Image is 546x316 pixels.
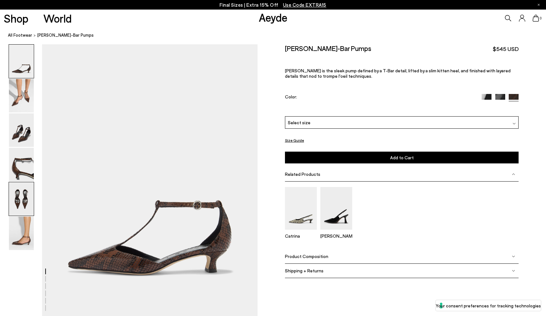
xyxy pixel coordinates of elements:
span: Navigate to /collections/ss25-final-sizes [283,2,326,8]
a: 0 [533,15,539,22]
a: Fernanda Slingback Pumps [PERSON_NAME] [320,225,352,239]
span: Shipping + Returns [285,268,324,273]
img: Liz T-Bar Pumps - Image 1 [9,45,34,78]
span: $545 USD [493,45,519,53]
img: svg%3E [513,122,516,125]
p: Final Sizes | Extra 15% Off [220,1,326,9]
span: Product Composition [285,254,328,259]
button: Size Guide [285,136,304,144]
p: [PERSON_NAME] [320,233,352,239]
h2: [PERSON_NAME]-Bar Pumps [285,44,371,52]
span: Add to Cart [390,155,414,160]
span: Select size [288,119,310,126]
img: svg%3E [512,269,515,272]
img: svg%3E [512,173,515,176]
label: Your consent preferences for tracking technologies [436,302,541,309]
span: Related Products [285,171,320,177]
a: Aeyde [259,11,288,24]
img: Liz T-Bar Pumps - Image 4 [9,148,34,181]
p: Catrina [285,233,317,239]
img: Fernanda Slingback Pumps [320,187,352,229]
img: Liz T-Bar Pumps - Image 6 [9,217,34,250]
img: Liz T-Bar Pumps - Image 3 [9,113,34,147]
a: World [43,13,72,24]
img: Liz T-Bar Pumps - Image 2 [9,79,34,112]
nav: breadcrumb [8,27,546,44]
button: Add to Cart [285,152,519,163]
button: Your consent preferences for tracking technologies [436,300,541,311]
a: All Footwear [8,32,32,39]
img: svg%3E [512,255,515,258]
img: Catrina Slingback Pumps [285,187,317,229]
img: Liz T-Bar Pumps - Image 5 [9,182,34,216]
span: [PERSON_NAME]-Bar Pumps [37,32,94,39]
a: Catrina Slingback Pumps Catrina [285,225,317,239]
a: Shop [4,13,28,24]
span: 0 [539,17,542,20]
div: Color: [285,94,474,101]
p: [PERSON_NAME] is the sleek pump defined by a T-Bar detail, lifted by a slim kitten heel, and fini... [285,68,519,79]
